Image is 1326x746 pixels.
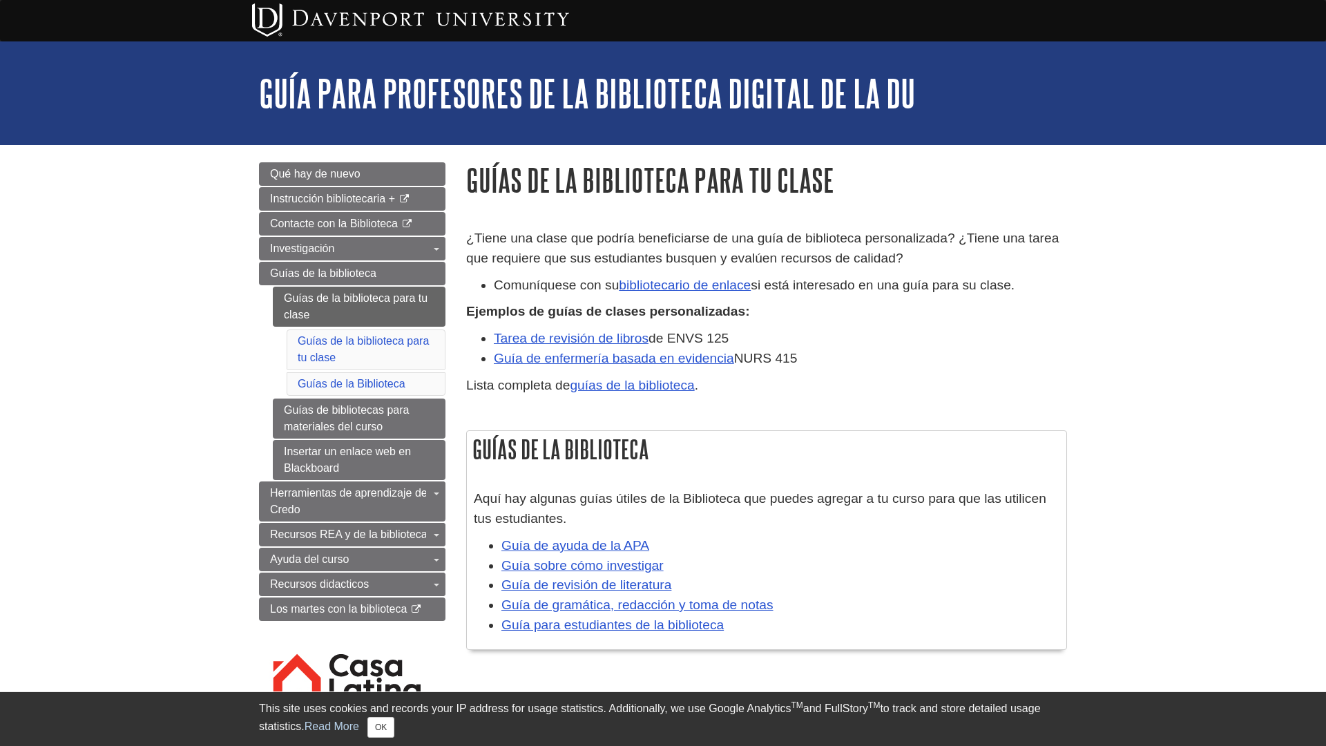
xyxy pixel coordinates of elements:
[410,605,422,614] i: This link opens in a new window
[474,489,1059,529] p: Aquí hay algunas guías útiles de la Biblioteca que puedes agregar a tu curso para que las utilice...
[466,162,1067,198] h1: Guías de la biblioteca para tu clase
[259,573,445,596] a: Recursos didacticos
[270,193,395,204] span: Instrucción bibliotecaria +
[305,720,359,732] a: Read More
[270,603,407,615] span: Los martes con la biblioteca
[367,717,394,738] button: Close
[570,378,694,392] a: guías de la biblioteca
[501,597,773,612] a: Guía de gramática, redacción y toma de notas
[401,220,412,229] i: This link opens in a new window
[466,304,750,318] strong: Ejemplos de guías de clases personalizadas:
[259,237,445,260] a: Investigación
[270,487,427,515] span: Herramientas de aprendizaje de Credo
[298,335,429,363] a: Guías de la biblioteca para tu clase
[259,700,1067,738] div: This site uses cookies and records your IP address for usage statistics. Additionally, we use Goo...
[273,287,445,327] a: Guías de la biblioteca para tu clase
[259,162,445,186] a: Qué hay de nuevo
[501,577,671,592] a: Guía de revisión de literatura
[270,267,376,279] span: Guías de la biblioteca
[298,378,405,390] a: Guías de la Biblioteca
[791,700,803,710] sup: TM
[398,195,410,204] i: This link opens in a new window
[259,72,915,115] a: Guía para profesores de la biblioteca digital de la DU
[494,331,648,345] a: Tarea de revisión de libros
[270,242,334,254] span: Investigación
[273,440,445,480] a: Insertar un enlace web en Blackboard
[273,399,445,439] a: Guías de bibliotecas para materiales del curso
[494,276,1067,296] li: Comuníquese con su si está interesado en una guía para su clase.
[868,700,880,710] sup: TM
[501,618,724,632] a: Guía para estudiantes de la biblioteca
[270,528,427,540] span: Recursos REA y de la biblioteca
[259,187,445,211] a: Instrucción bibliotecaria +
[467,431,1066,468] h2: Guías de la Biblioteca
[501,538,649,553] a: Guía de ayuda de la APA
[270,553,349,565] span: Ayuda del curso
[619,278,751,292] a: bibliotecario de enlace
[270,218,398,229] span: Contacte con la Biblioteca
[466,376,1067,396] p: Lista completa de .
[259,523,445,546] a: Recursos REA y de la biblioteca
[259,597,445,621] a: Los martes con la biblioteca
[259,481,445,522] a: Herramientas de aprendizaje de Credo
[494,329,1067,349] li: de ENVS 125
[466,229,1067,269] p: ¿Tiene una clase que podría beneficiarse de una guía de biblioteca personalizada? ¿Tiene una tare...
[252,3,569,37] img: Davenport University
[259,262,445,285] a: Guías de la biblioteca
[270,168,361,180] span: Qué hay de nuevo
[270,578,369,590] span: Recursos didacticos
[501,558,664,573] a: Guía sobre cómo investigar
[494,351,734,365] a: Guía de enfermería basada en evidencia
[259,212,445,236] a: Contacte con la Biblioteca
[494,349,1067,369] li: NURS 415
[259,548,445,571] a: Ayuda del curso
